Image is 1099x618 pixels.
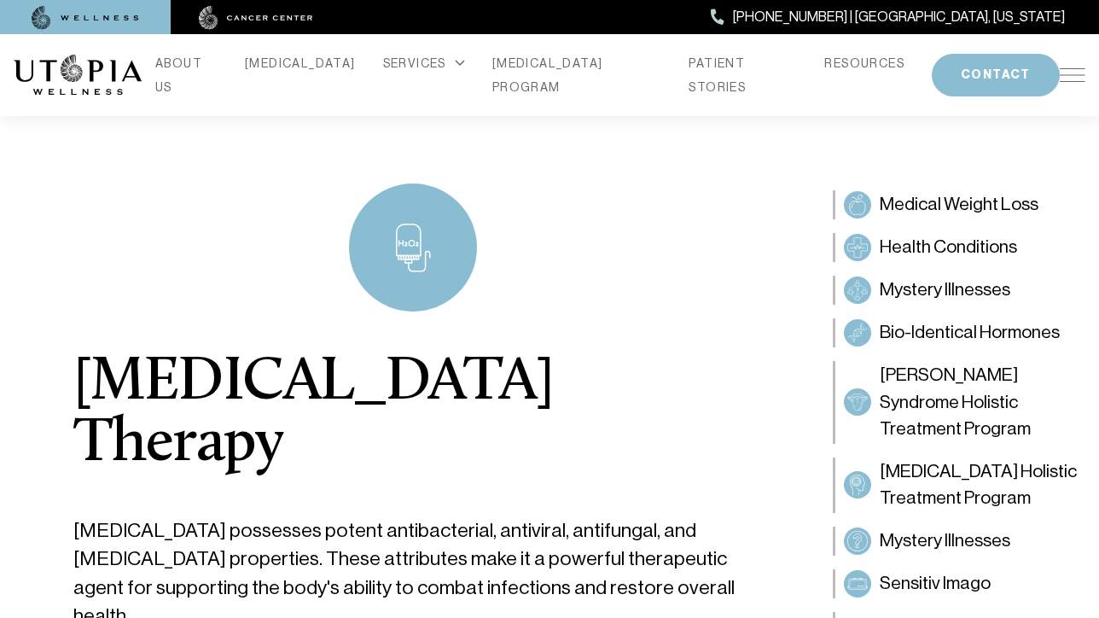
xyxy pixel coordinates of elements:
[880,570,991,598] span: Sensitiv Imago
[383,51,465,75] div: SERVICES
[833,318,1085,347] a: Bio-Identical HormonesBio-Identical Hormones
[847,237,868,258] img: Health Conditions
[32,6,139,30] img: wellness
[880,458,1077,512] span: [MEDICAL_DATA] Holistic Treatment Program
[932,54,1060,96] button: CONTACT
[199,6,313,30] img: cancer center
[847,574,868,594] img: Sensitiv Imago
[155,51,218,99] a: ABOUT US
[73,353,753,475] h1: [MEDICAL_DATA] Therapy
[847,531,868,551] img: Mystery Illnesses
[689,51,797,99] a: PATIENT STORIES
[833,190,1085,219] a: Medical Weight LossMedical Weight Loss
[880,234,1017,261] span: Health Conditions
[880,528,1010,555] span: Mystery Illnesses
[833,233,1085,262] a: Health ConditionsHealth Conditions
[833,527,1085,556] a: Mystery IllnessesMystery Illnesses
[880,277,1010,304] span: Mystery Illnesses
[847,475,868,495] img: Dementia Holistic Treatment Program
[847,323,868,343] img: Bio-Identical Hormones
[880,191,1038,219] span: Medical Weight Loss
[833,569,1085,598] a: Sensitiv ImagoSensitiv Imago
[880,319,1060,347] span: Bio-Identical Hormones
[833,458,1085,513] a: Dementia Holistic Treatment Program[MEDICAL_DATA] Holistic Treatment Program
[245,51,356,75] a: [MEDICAL_DATA]
[847,195,868,215] img: Medical Weight Loss
[833,276,1085,305] a: Mystery IllnessesMystery Illnesses
[824,51,904,75] a: RESOURCES
[847,280,868,300] img: Mystery Illnesses
[1060,68,1085,82] img: icon-hamburger
[733,6,1065,28] span: [PHONE_NUMBER] | [GEOGRAPHIC_DATA], [US_STATE]
[492,51,662,99] a: [MEDICAL_DATA] PROGRAM
[396,223,431,272] img: icon
[847,392,868,412] img: Sjögren’s Syndrome Holistic Treatment Program
[880,362,1077,443] span: [PERSON_NAME] Syndrome Holistic Treatment Program
[833,361,1085,444] a: Sjögren’s Syndrome Holistic Treatment Program[PERSON_NAME] Syndrome Holistic Treatment Program
[711,6,1065,28] a: [PHONE_NUMBER] | [GEOGRAPHIC_DATA], [US_STATE]
[14,55,142,96] img: logo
